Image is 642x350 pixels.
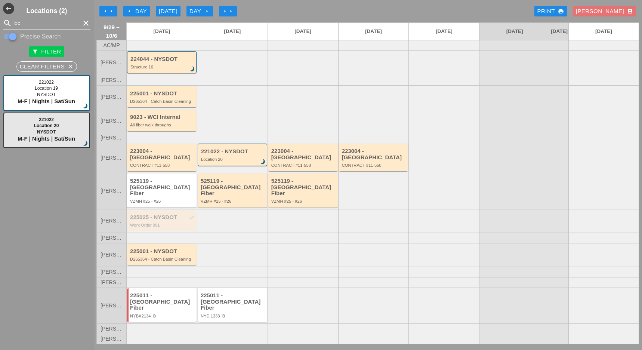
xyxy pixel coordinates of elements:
div: Print [537,7,564,16]
i: arrow_left [102,8,108,14]
span: [PERSON_NAME] [101,326,123,332]
div: 224044 - NYSDOT [130,56,194,62]
button: Clear Filters [16,61,77,72]
button: [PERSON_NAME] [573,6,636,16]
a: [DATE] [197,23,268,40]
div: CONTRACT #11-558 [271,163,336,168]
span: [PERSON_NAME] [101,135,123,141]
i: search [3,19,12,28]
div: [PERSON_NAME] [576,7,633,16]
div: VZMH #25 - #26 [271,199,336,203]
span: AC/MP [103,43,120,48]
span: Location 20 [34,123,59,128]
button: Move Back 1 Week [99,6,117,16]
a: [DATE] [550,23,568,40]
div: Day [189,7,210,16]
span: 221022 [39,80,54,85]
span: [PERSON_NAME] [101,155,123,161]
div: Day [126,7,147,16]
i: arrow_right [204,8,210,14]
div: 225025 - NYSDOT [130,214,195,221]
a: [DATE] [409,23,479,40]
div: Work Order 001 [130,223,195,227]
div: CONTRACT #11-558 [342,163,407,168]
span: NYSDOT [37,92,56,97]
div: 223004 - [GEOGRAPHIC_DATA] [342,148,407,160]
i: account_box [627,8,633,14]
button: Day [186,6,213,16]
span: 221022 [39,117,54,122]
i: clear [81,19,90,28]
div: [DATE] [159,7,178,16]
i: filter_alt [32,49,38,55]
div: Enable Precise search to match search terms exactly. [3,32,90,41]
div: 525119 - [GEOGRAPHIC_DATA] Fiber [271,178,336,197]
i: brightness_3 [259,158,267,166]
div: VZMH #25 - #26 [130,199,195,203]
i: west [3,3,14,14]
button: Filter [29,46,64,57]
span: M-F | Nights | Sat/Sun [18,98,75,104]
a: [DATE] [479,23,550,40]
button: Shrink Sidebar [3,3,14,14]
i: arrow_left [126,8,132,14]
span: [PERSON_NAME] [101,252,123,258]
i: brightness_3 [81,102,90,110]
div: 225001 - NYSDOT [130,248,195,255]
div: All fiber walk throughs [130,123,195,127]
label: Precise Search [20,33,61,40]
span: [PERSON_NAME] [101,218,123,224]
span: M-F | Nights | Sat/Sun [18,135,75,142]
span: [PERSON_NAME] [101,60,123,65]
i: print [558,8,564,14]
button: Day [123,6,150,16]
span: [PERSON_NAME] [101,118,123,124]
input: Search [13,17,80,29]
span: [PERSON_NAME] [101,188,123,194]
i: close [68,64,74,70]
i: brightness_3 [81,139,90,148]
span: NYSDOT [37,129,56,135]
span: [PERSON_NAME] [101,94,123,100]
span: [PERSON_NAME] [101,303,123,308]
i: arrow_right [222,8,228,14]
a: [DATE] [268,23,338,40]
div: D265364 - Catch Basin Cleaning [130,99,195,104]
div: 525119 - [GEOGRAPHIC_DATA] Fiber [130,178,195,197]
div: 223004 - [GEOGRAPHIC_DATA] [130,148,195,160]
a: [DATE] [127,23,197,40]
a: Print [534,6,567,16]
div: 221022 - NYSDOT [201,148,265,155]
a: [DATE] [569,23,639,40]
span: [PERSON_NAME] [101,269,123,275]
div: NYD 1333_B [201,314,265,318]
span: [PERSON_NAME] [101,77,123,83]
div: CONTRACT #11-558 [130,163,195,168]
span: [PERSON_NAME] [101,235,123,241]
div: 525119 - [GEOGRAPHIC_DATA] Fiber [201,178,265,197]
div: Filter [32,47,61,56]
button: Move Ahead 1 Week [219,6,237,16]
div: NYBX2134_B [130,314,195,318]
div: 9023 - WCI Internal [130,114,195,120]
div: 225001 - NYSDOT [130,90,195,97]
i: arrow_right [228,8,234,14]
i: arrow_left [108,8,114,14]
button: [DATE] [156,6,180,16]
div: Structure 16 [130,65,194,69]
div: 225011 - [GEOGRAPHIC_DATA] Fiber [130,292,195,311]
span: Location 19 [35,86,58,91]
div: Clear Filters [20,62,74,71]
span: [PERSON_NAME] [101,336,123,342]
i: check [189,214,195,220]
div: D265364 - Catch Basin Cleaning [130,257,195,261]
div: Location 20 [201,157,265,162]
span: [PERSON_NAME] [101,280,123,285]
i: brightness_3 [188,65,197,73]
span: 9/29 – 10/6 [101,23,123,40]
div: 223004 - [GEOGRAPHIC_DATA] [271,148,336,160]
a: [DATE] [339,23,409,40]
div: VZMH #25 - #26 [201,199,265,203]
div: 225011 - [GEOGRAPHIC_DATA] Fiber [201,292,265,311]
